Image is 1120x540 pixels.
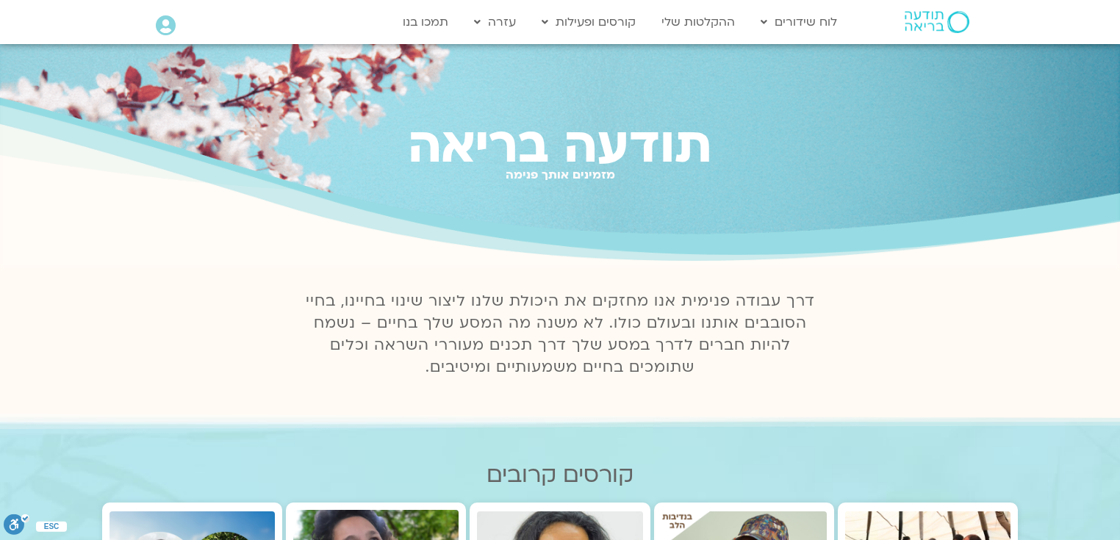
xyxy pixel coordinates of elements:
[753,8,844,36] a: לוח שידורים
[654,8,742,36] a: ההקלטות שלי
[297,290,823,378] p: דרך עבודה פנימית אנו מחזקים את היכולת שלנו ליצור שינוי בחיינו, בחיי הסובבים אותנו ובעולם כולו. לא...
[905,11,969,33] img: תודעה בריאה
[467,8,523,36] a: עזרה
[102,462,1018,488] h2: קורסים קרובים
[534,8,643,36] a: קורסים ופעילות
[395,8,456,36] a: תמכו בנו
